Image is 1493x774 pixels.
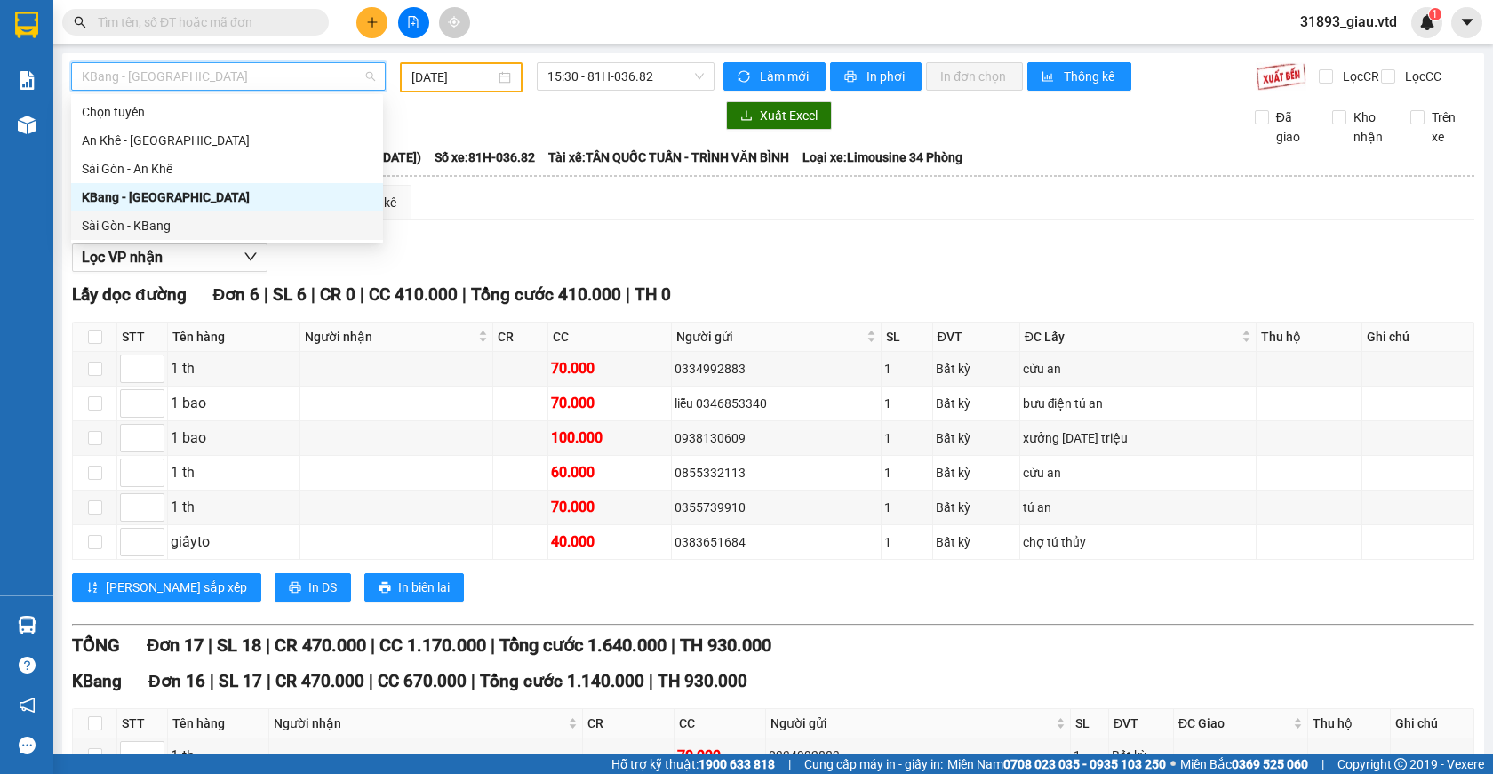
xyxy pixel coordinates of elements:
[1074,746,1106,765] div: 1
[117,709,168,738] th: STT
[171,392,297,414] div: 1 bao
[168,709,269,738] th: Tên hàng
[1419,14,1435,30] img: icon-new-feature
[82,131,372,150] div: An Khê - [GEOGRAPHIC_DATA]
[82,63,375,90] span: KBang - Sài Gòn
[936,359,1017,379] div: Bất kỳ
[770,714,1052,733] span: Người gửi
[311,284,315,305] span: |
[884,532,930,552] div: 1
[1432,8,1438,20] span: 1
[1023,498,1253,517] div: tú an
[369,284,458,305] span: CC 410.000
[947,754,1166,774] span: Miền Nam
[926,62,1023,91] button: In đơn chọn
[98,12,307,32] input: Tìm tên, số ĐT hoặc mã đơn
[788,754,791,774] span: |
[548,323,671,352] th: CC
[407,16,419,28] span: file-add
[275,573,351,602] button: printerIn DS
[1362,323,1474,352] th: Ghi chú
[1023,532,1253,552] div: chợ tú thủy
[649,671,653,691] span: |
[760,67,811,86] span: Làm mới
[398,578,450,597] span: In biên lai
[802,148,962,167] span: Loại xe: Limousine 34 Phòng
[147,634,204,656] span: Đơn 17
[1336,67,1382,86] span: Lọc CR
[675,359,878,379] div: 0334992883
[273,284,307,305] span: SL 6
[936,498,1017,517] div: Bất kỳ
[19,697,36,714] span: notification
[1112,746,1170,765] div: Bất kỳ
[1023,359,1253,379] div: cửu an
[171,496,297,518] div: 1 th
[171,531,297,553] div: giấyto
[723,62,826,91] button: syncLàm mới
[308,578,337,597] span: In DS
[1180,754,1308,774] span: Miền Bắc
[148,671,205,691] span: Đơn 16
[210,671,214,691] span: |
[18,616,36,634] img: warehouse-icon
[882,323,933,352] th: SL
[699,757,775,771] strong: 1900 633 818
[274,714,563,733] span: Người nhận
[267,671,271,691] span: |
[551,427,667,449] div: 100.000
[884,394,930,413] div: 1
[1308,709,1392,738] th: Thu hộ
[1346,108,1397,147] span: Kho nhận
[72,243,267,272] button: Lọc VP nhận
[499,634,667,656] span: Tổng cước 1.640.000
[379,634,486,656] span: CC 1.170.000
[82,246,163,268] span: Lọc VP nhận
[369,671,373,691] span: |
[1109,709,1174,738] th: ĐVT
[738,70,753,84] span: sync
[611,754,775,774] span: Hỗ trợ kỹ thuật:
[1459,14,1475,30] span: caret-down
[82,216,372,235] div: Sài Gòn - KBang
[217,634,261,656] span: SL 18
[71,155,383,183] div: Sài Gòn - An Khê
[171,745,266,767] div: 1 th
[71,183,383,211] div: KBang - Sài Gòn
[740,109,753,124] span: download
[82,159,372,179] div: Sài Gòn - An Khê
[360,284,364,305] span: |
[480,671,644,691] span: Tổng cước 1.140.000
[398,7,429,38] button: file-add
[680,634,771,656] span: TH 930.000
[936,463,1017,483] div: Bất kỳ
[1023,463,1253,483] div: cửu an
[1071,709,1109,738] th: SL
[1269,108,1320,147] span: Đã giao
[72,671,122,691] span: KBang
[1394,758,1407,770] span: copyright
[671,634,675,656] span: |
[1232,757,1308,771] strong: 0369 525 060
[1321,754,1324,774] span: |
[1003,757,1166,771] strong: 0708 023 035 - 0935 103 250
[884,463,930,483] div: 1
[448,16,460,28] span: aim
[548,148,789,167] span: Tài xế: TÂN QUỐC TUẤN - TRÌNH VĂN BÌNH
[635,284,671,305] span: TH 0
[1023,428,1253,448] div: xưởng [DATE] triệu
[1256,62,1306,91] img: 9k=
[551,531,667,553] div: 40.000
[675,428,878,448] div: 0938130609
[1023,394,1253,413] div: bưu điện tú an
[1451,7,1482,38] button: caret-down
[675,394,878,413] div: liễu 0346853340
[379,581,391,595] span: printer
[658,671,747,691] span: TH 930.000
[106,578,247,597] span: [PERSON_NAME] sắp xếp
[82,188,372,207] div: KBang - [GEOGRAPHIC_DATA]
[471,284,621,305] span: Tổng cước 410.000
[769,746,1067,765] div: 0334992883
[213,284,260,305] span: Đơn 6
[830,62,922,91] button: printerIn phơi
